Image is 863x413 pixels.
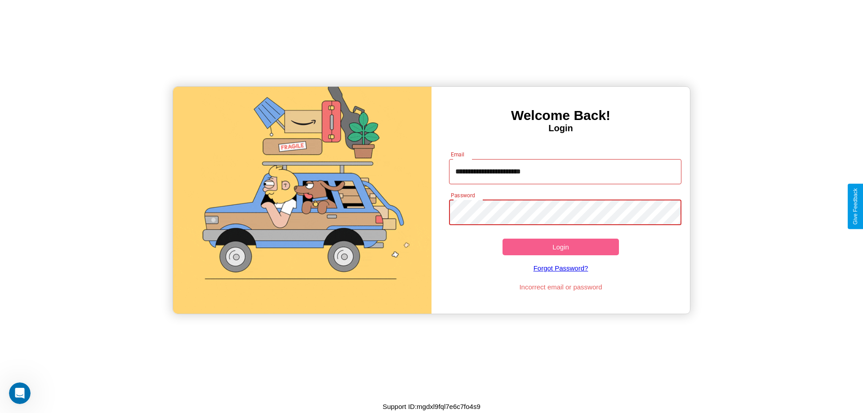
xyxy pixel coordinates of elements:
a: Forgot Password? [445,255,677,281]
h4: Login [431,123,690,133]
div: Give Feedback [852,188,859,225]
p: Support ID: mgdxl9fql7e6c7fo4s9 [383,400,480,413]
label: Email [451,151,465,158]
button: Login [503,239,619,255]
label: Password [451,191,475,199]
p: Incorrect email or password [445,281,677,293]
h3: Welcome Back! [431,108,690,123]
iframe: Intercom live chat [9,382,31,404]
img: gif [173,87,431,314]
